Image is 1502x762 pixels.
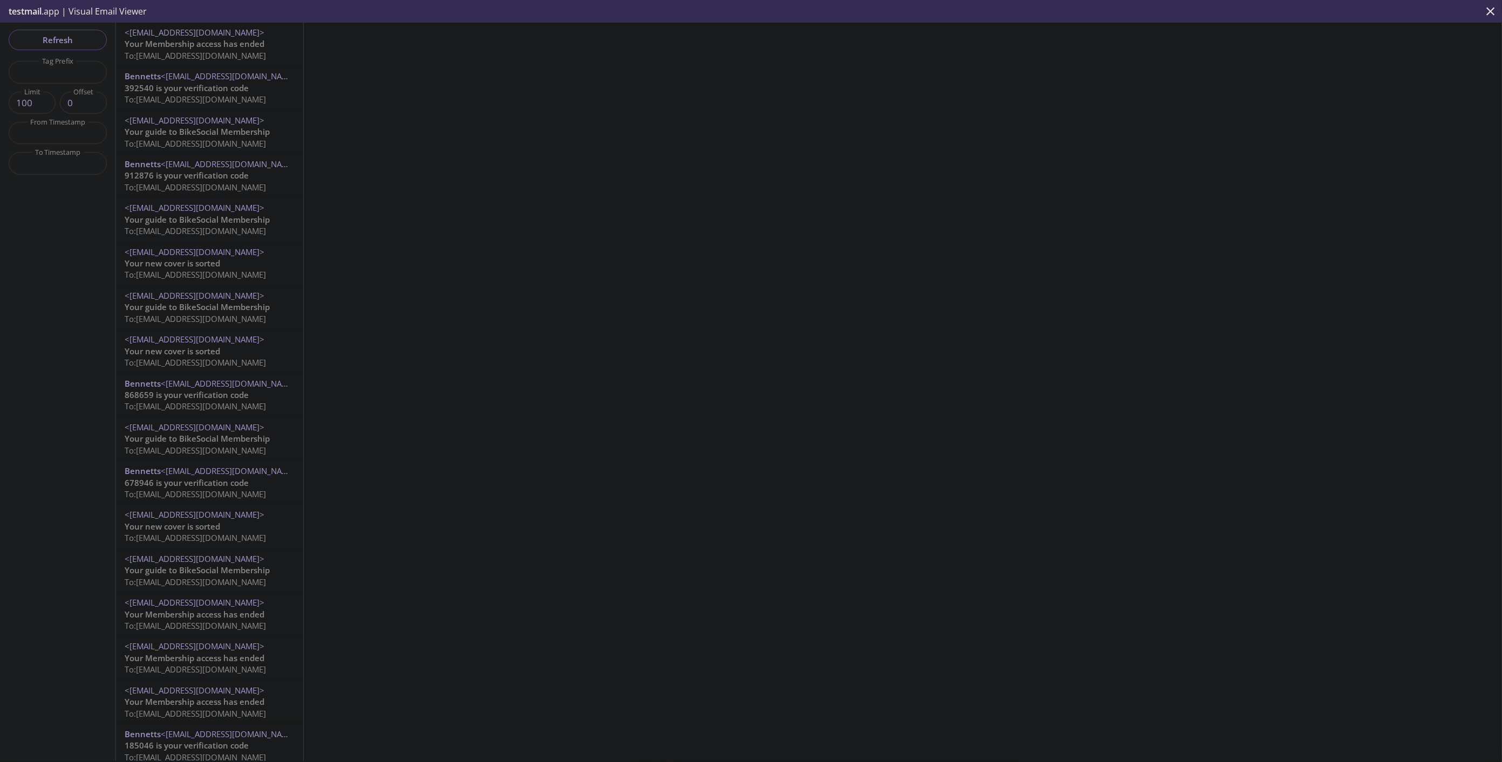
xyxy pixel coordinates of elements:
span: <[EMAIL_ADDRESS][DOMAIN_NAME]> [125,685,264,696]
div: <[EMAIL_ADDRESS][DOMAIN_NAME]>Your Membership access has endedTo:[EMAIL_ADDRESS][DOMAIN_NAME] [116,23,303,66]
span: <[EMAIL_ADDRESS][DOMAIN_NAME]> [161,378,301,389]
div: <[EMAIL_ADDRESS][DOMAIN_NAME]>Your new cover is sortedTo:[EMAIL_ADDRESS][DOMAIN_NAME] [116,329,303,373]
span: <[EMAIL_ADDRESS][DOMAIN_NAME]> [161,159,301,169]
span: <[EMAIL_ADDRESS][DOMAIN_NAME]> [125,27,264,38]
div: <[EMAIL_ADDRESS][DOMAIN_NAME]>Your Membership access has endedTo:[EMAIL_ADDRESS][DOMAIN_NAME] [116,636,303,679]
span: To: [EMAIL_ADDRESS][DOMAIN_NAME] [125,532,266,543]
span: To: [EMAIL_ADDRESS][DOMAIN_NAME] [125,94,266,105]
span: To: [EMAIL_ADDRESS][DOMAIN_NAME] [125,357,266,368]
span: <[EMAIL_ADDRESS][DOMAIN_NAME]> [125,597,264,608]
div: <[EMAIL_ADDRESS][DOMAIN_NAME]>Your guide to BikeSocial MembershipTo:[EMAIL_ADDRESS][DOMAIN_NAME] [116,111,303,154]
span: 912876 is your verification code [125,170,249,181]
span: <[EMAIL_ADDRESS][DOMAIN_NAME]> [161,465,301,476]
span: <[EMAIL_ADDRESS][DOMAIN_NAME]> [125,553,264,564]
span: To: [EMAIL_ADDRESS][DOMAIN_NAME] [125,708,266,719]
span: Your guide to BikeSocial Membership [125,301,270,312]
span: testmail [9,5,42,17]
span: To: [EMAIL_ADDRESS][DOMAIN_NAME] [125,445,266,456]
div: <[EMAIL_ADDRESS][DOMAIN_NAME]>Your new cover is sortedTo:[EMAIL_ADDRESS][DOMAIN_NAME] [116,505,303,548]
div: <[EMAIL_ADDRESS][DOMAIN_NAME]>Your Membership access has endedTo:[EMAIL_ADDRESS][DOMAIN_NAME] [116,681,303,724]
span: Your guide to BikeSocial Membership [125,565,270,575]
div: <[EMAIL_ADDRESS][DOMAIN_NAME]>Your guide to BikeSocial MembershipTo:[EMAIL_ADDRESS][DOMAIN_NAME] [116,286,303,329]
span: Your guide to BikeSocial Membership [125,214,270,225]
div: Bennetts<[EMAIL_ADDRESS][DOMAIN_NAME]>678946 is your verification codeTo:[EMAIL_ADDRESS][DOMAIN_N... [116,461,303,504]
span: <[EMAIL_ADDRESS][DOMAIN_NAME]> [125,290,264,301]
span: Bennetts [125,465,161,476]
div: <[EMAIL_ADDRESS][DOMAIN_NAME]>Your Membership access has endedTo:[EMAIL_ADDRESS][DOMAIN_NAME] [116,593,303,636]
div: Bennetts<[EMAIL_ADDRESS][DOMAIN_NAME]>912876 is your verification codeTo:[EMAIL_ADDRESS][DOMAIN_N... [116,154,303,197]
span: Your Membership access has ended [125,653,264,663]
span: Bennetts [125,378,161,389]
span: <[EMAIL_ADDRESS][DOMAIN_NAME]> [125,115,264,126]
button: Refresh [9,30,107,50]
span: To: [EMAIL_ADDRESS][DOMAIN_NAME] [125,576,266,587]
span: 185046 is your verification code [125,740,249,751]
div: Bennetts<[EMAIL_ADDRESS][DOMAIN_NAME]>392540 is your verification codeTo:[EMAIL_ADDRESS][DOMAIN_N... [116,66,303,109]
span: To: [EMAIL_ADDRESS][DOMAIN_NAME] [125,269,266,280]
span: Your Membership access has ended [125,696,264,707]
span: Your guide to BikeSocial Membership [125,126,270,137]
span: Your Membership access has ended [125,609,264,620]
span: Your new cover is sorted [125,346,220,356]
span: Your guide to BikeSocial Membership [125,433,270,444]
span: To: [EMAIL_ADDRESS][DOMAIN_NAME] [125,313,266,324]
span: Refresh [17,33,98,47]
span: To: [EMAIL_ADDRESS][DOMAIN_NAME] [125,620,266,631]
div: <[EMAIL_ADDRESS][DOMAIN_NAME]>Your guide to BikeSocial MembershipTo:[EMAIL_ADDRESS][DOMAIN_NAME] [116,417,303,461]
span: <[EMAIL_ADDRESS][DOMAIN_NAME]> [161,729,301,739]
span: Your Membership access has ended [125,38,264,49]
span: <[EMAIL_ADDRESS][DOMAIN_NAME]> [125,422,264,433]
span: Your new cover is sorted [125,521,220,532]
span: Bennetts [125,71,161,81]
span: To: [EMAIL_ADDRESS][DOMAIN_NAME] [125,50,266,61]
span: Your new cover is sorted [125,258,220,269]
span: <[EMAIL_ADDRESS][DOMAIN_NAME]> [125,246,264,257]
span: To: [EMAIL_ADDRESS][DOMAIN_NAME] [125,225,266,236]
div: <[EMAIL_ADDRESS][DOMAIN_NAME]>Your new cover is sortedTo:[EMAIL_ADDRESS][DOMAIN_NAME] [116,242,303,285]
span: To: [EMAIL_ADDRESS][DOMAIN_NAME] [125,182,266,193]
span: 678946 is your verification code [125,477,249,488]
div: Bennetts<[EMAIL_ADDRESS][DOMAIN_NAME]>868659 is your verification codeTo:[EMAIL_ADDRESS][DOMAIN_N... [116,374,303,417]
span: To: [EMAIL_ADDRESS][DOMAIN_NAME] [125,401,266,411]
span: <[EMAIL_ADDRESS][DOMAIN_NAME]> [125,334,264,345]
span: To: [EMAIL_ADDRESS][DOMAIN_NAME] [125,664,266,675]
span: <[EMAIL_ADDRESS][DOMAIN_NAME]> [161,71,301,81]
div: <[EMAIL_ADDRESS][DOMAIN_NAME]>Your guide to BikeSocial MembershipTo:[EMAIL_ADDRESS][DOMAIN_NAME] [116,198,303,241]
div: <[EMAIL_ADDRESS][DOMAIN_NAME]>Your guide to BikeSocial MembershipTo:[EMAIL_ADDRESS][DOMAIN_NAME] [116,549,303,592]
span: To: [EMAIL_ADDRESS][DOMAIN_NAME] [125,138,266,149]
span: Bennetts [125,729,161,739]
span: <[EMAIL_ADDRESS][DOMAIN_NAME]> [125,202,264,213]
span: To: [EMAIL_ADDRESS][DOMAIN_NAME] [125,489,266,499]
span: Bennetts [125,159,161,169]
span: 392540 is your verification code [125,83,249,93]
span: 868659 is your verification code [125,389,249,400]
span: <[EMAIL_ADDRESS][DOMAIN_NAME]> [125,509,264,520]
span: <[EMAIL_ADDRESS][DOMAIN_NAME]> [125,641,264,651]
